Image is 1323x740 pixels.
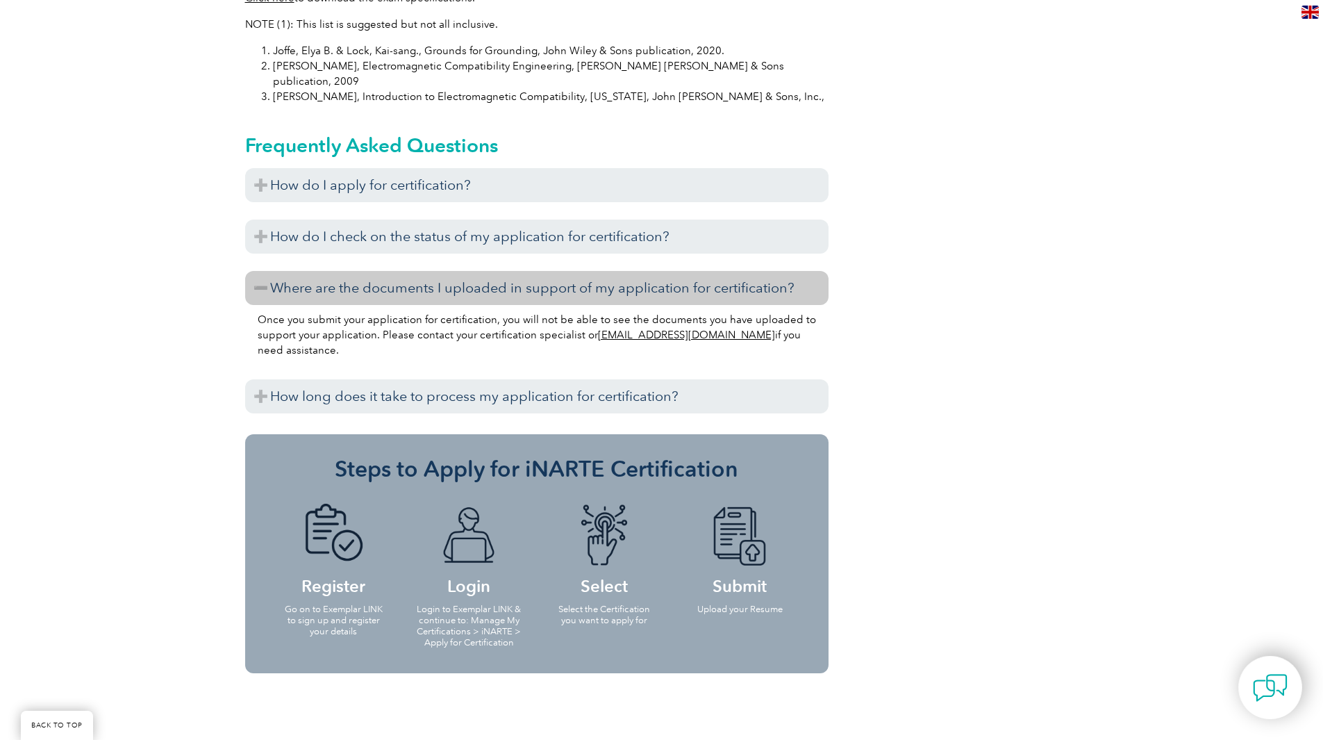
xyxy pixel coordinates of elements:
h3: Where are the documents I uploaded in support of my application for certification? [245,271,829,305]
li: Joffe, Elya B. & Lock, Kai-sang., Grounds for Grounding, John Wiley & Sons publication, 2020. [273,43,829,58]
li: [PERSON_NAME], Electromagnetic Compatibility Engineering, [PERSON_NAME] [PERSON_NAME] & Sons publ... [273,58,829,89]
h3: Steps to Apply for iNARTE Certification [266,455,808,483]
h3: How long does it take to process my application for certification? [245,379,829,413]
h2: Frequently Asked Questions [245,134,829,156]
img: icon-blue-doc-tick.png [295,504,372,568]
p: Login to Exemplar LINK & continue to: Manage My Certifications > iNARTE > Apply for Certification [415,604,523,648]
a: BACK TO TOP [21,711,93,740]
h3: How do I check on the status of my application for certification? [245,220,829,254]
img: icon-blue-finger-button.png [566,504,642,568]
p: NOTE (1): This list is suggested but not all inclusive. [245,17,829,32]
h4: Register [280,504,388,593]
img: contact-chat.png [1253,671,1288,705]
img: en [1301,6,1319,19]
h4: Login [415,504,523,593]
img: icon-blue-laptop-male.png [431,504,507,568]
img: icon-blue-doc-arrow.png [701,504,778,568]
h4: Select [551,504,658,593]
li: [PERSON_NAME], Introduction to Electromagnetic Compatibility, [US_STATE], John [PERSON_NAME] & So... [273,89,829,104]
h3: How do I apply for certification? [245,168,829,202]
a: [EMAIL_ADDRESS][DOMAIN_NAME] [598,329,775,341]
p: Once you submit your application for certification, you will not be able to see the documents you... [258,312,816,358]
h4: Submit [686,504,794,593]
p: Go on to Exemplar LINK to sign up and register your details [280,604,388,637]
p: Select the Certification you want to apply for [551,604,658,626]
p: Upload your Resume [686,604,794,615]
